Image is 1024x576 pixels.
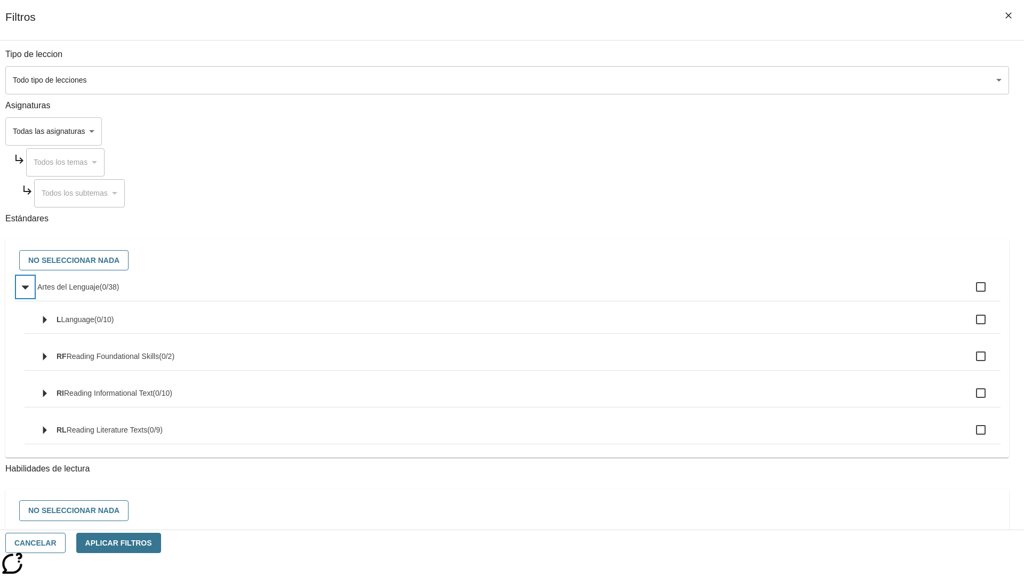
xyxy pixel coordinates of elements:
div: Seleccione un tipo de lección [5,66,1009,94]
button: No seleccionar nada [19,250,129,271]
button: Cerrar los filtros del Menú lateral [997,4,1020,27]
div: Seleccione estándares [14,247,1001,274]
span: 0 estándares seleccionados/9 estándares en grupo [147,426,163,434]
span: 0 estándares seleccionados/38 estándares en grupo [100,283,119,291]
div: Seleccione una Asignatura [34,179,125,207]
span: Reading Literature Texts [67,426,148,434]
span: Language [61,315,94,324]
div: Seleccione habilidades [14,498,1001,524]
div: Seleccione una Asignatura [5,117,102,146]
span: L [57,315,61,324]
button: Aplicar Filtros [76,533,161,554]
span: 0 estándares seleccionados/2 estándares en grupo [159,352,174,361]
button: No seleccionar nada [19,500,129,521]
span: RL [57,426,67,434]
h1: Filtros [5,11,36,40]
span: RI [57,389,64,397]
button: Cancelar [5,533,66,554]
p: Tipo de leccion [5,49,1009,61]
div: Seleccione una Asignatura [26,148,105,177]
p: Habilidades de lectura [5,463,1009,475]
span: Artes del Lenguaje [37,283,100,291]
p: Asignaturas [5,100,1009,112]
ul: Seleccione estándares [16,273,1001,531]
span: 0 estándares seleccionados/10 estándares en grupo [94,315,114,324]
span: Reading Informational Text [64,389,153,397]
span: RF [57,352,67,361]
span: 0 estándares seleccionados/10 estándares en grupo [153,389,172,397]
p: Estándares [5,213,1009,225]
span: Reading Foundational Skills [67,352,159,361]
